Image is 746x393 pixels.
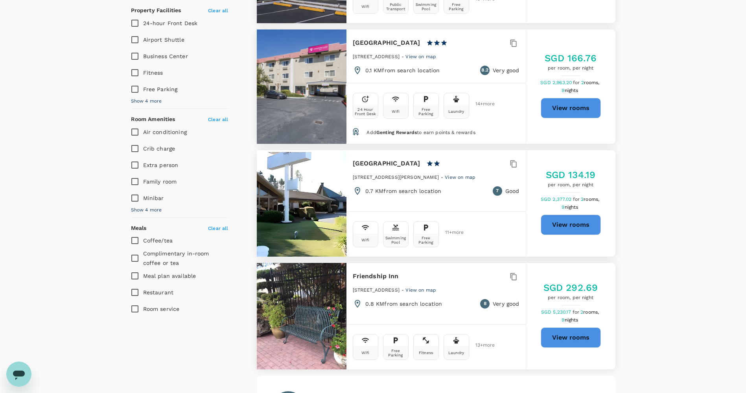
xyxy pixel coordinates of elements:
p: Very good [493,300,519,308]
span: Clear all [208,117,228,122]
span: for [573,80,581,85]
div: Free Parking [415,107,437,116]
div: Fitness [419,351,433,355]
span: 24-hour Front Desk [143,20,198,26]
span: [STREET_ADDRESS][PERSON_NAME] [353,174,439,180]
span: Airport Shuttle [143,37,184,43]
span: 2 [581,196,600,202]
span: Crib charge [143,145,175,152]
span: Clear all [208,8,228,13]
span: 9 [562,88,579,93]
div: Wifi [392,109,400,114]
div: Swimming Pool [415,2,437,11]
span: rooms, [584,80,600,85]
button: View rooms [541,327,601,348]
div: Free Parking [385,349,407,357]
span: for [573,196,581,202]
span: rooms, [583,309,599,315]
button: View rooms [541,215,601,235]
span: Family room [143,178,177,185]
h6: [GEOGRAPHIC_DATA] [353,37,420,48]
p: Very good [493,66,519,74]
button: View rooms [541,98,601,118]
div: Wifi [361,238,370,242]
div: Wifi [361,4,370,9]
span: 13 + more [475,343,487,348]
span: rooms, [584,196,599,202]
div: Free Parking [415,236,437,244]
span: Air conditioning [143,129,187,135]
h6: Friendship Inn [353,271,399,282]
span: 9 [562,317,579,323]
span: Meal plan available [143,273,196,279]
span: [STREET_ADDRESS] [353,54,400,59]
h6: Room Amenities [131,115,175,124]
span: Business Center [143,53,188,59]
div: Laundry [448,351,464,355]
div: Wifi [361,351,370,355]
span: nights [565,88,578,93]
span: 8.2 [481,66,488,74]
span: Genting Rewards [376,130,417,135]
span: per room, per night [545,64,597,72]
span: 14 + more [475,101,487,107]
span: Minibar [143,195,164,201]
span: Clear all [208,226,228,231]
span: 11 + more [445,230,457,235]
span: View on map [405,54,436,59]
span: - [402,54,405,59]
span: Extra person [143,162,179,168]
span: Free Parking [143,86,178,92]
p: 0.1 KM from search location [365,66,440,74]
span: View on map [405,287,436,293]
h5: SGD 292.69 [543,281,598,294]
span: Add to earn points & rewards [367,130,475,135]
iframe: Button to launch messaging window [6,362,31,387]
span: 2 [581,80,601,85]
span: Room service [143,306,180,312]
h6: Meals [131,224,147,233]
span: Show 4 more [131,206,162,214]
span: nights [565,317,578,323]
span: SGD 2,963.20 [540,80,573,85]
span: for [573,309,580,315]
span: 9 [562,204,579,210]
p: Good [505,187,519,195]
span: 8 [484,300,486,308]
span: - [441,174,445,180]
div: Public Transport [385,2,407,11]
div: Free Parking [446,2,467,11]
span: nights [565,204,578,210]
h6: Property Facilities [131,6,181,15]
span: Coffee/tea [143,237,173,244]
span: 2 [580,309,600,315]
div: Laundry [448,109,464,114]
span: View on map [445,174,475,180]
span: Restaurant [143,289,174,296]
a: View on map [405,53,436,59]
h5: SGD 166.76 [545,52,597,64]
span: SGD 2,377.02 [541,196,573,202]
span: - [402,287,405,293]
span: Fitness [143,70,163,76]
span: Complimentary in-room coffee or tea [143,250,209,266]
h6: [GEOGRAPHIC_DATA] [353,158,420,169]
span: per room, per night [546,181,596,189]
span: per room, per night [543,294,598,302]
div: Swimming Pool [385,236,407,244]
p: 0.8 KM from search location [365,300,442,308]
p: 0.7 KM from search location [365,187,442,195]
div: 24 Hour Front Desk [355,107,376,116]
a: View on map [445,174,475,180]
h5: SGD 134.19 [546,169,596,181]
span: [STREET_ADDRESS] [353,287,400,293]
span: SGD 5,230.17 [541,309,573,315]
span: 7 [496,187,499,195]
span: Show 4 more [131,97,162,105]
a: View on map [405,286,436,293]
